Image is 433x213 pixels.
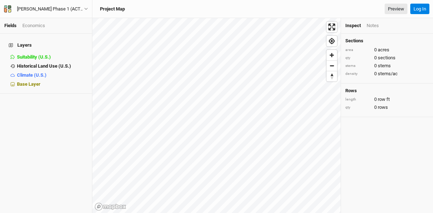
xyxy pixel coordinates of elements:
a: Fields [4,23,17,28]
div: qty [345,105,371,110]
div: length [345,97,371,102]
span: Historical Land Use (U.S.) [17,63,71,69]
div: density [345,71,371,77]
div: Historical Land Use (U.S.) [17,63,88,69]
h4: Sections [345,38,429,44]
div: Base Layer [17,81,88,87]
button: Zoom out [327,60,337,71]
span: Suitability (U.S.) [17,54,51,60]
div: 0 [345,96,429,103]
span: Climate (U.S.) [17,72,47,78]
span: sections [378,55,395,61]
div: stems [345,63,371,69]
div: Economics [22,22,45,29]
div: Inspect [345,22,361,29]
div: 0 [345,55,429,61]
div: qty [345,55,371,61]
button: Find my location [327,36,337,46]
div: 0 [345,71,429,77]
button: [PERSON_NAME] Phase 1 (ACTIVE 2024) [4,5,88,13]
div: 0 [345,47,429,53]
span: Zoom out [327,61,337,71]
div: Climate (U.S.) [17,72,88,78]
button: Reset bearing to north [327,71,337,81]
span: acres [378,47,389,53]
button: Zoom in [327,50,337,60]
h4: Layers [4,38,88,52]
h3: Project Map [100,6,125,12]
h4: Rows [345,88,429,94]
canvas: Map [92,18,341,213]
a: Preview [385,4,407,14]
div: [PERSON_NAME] Phase 1 (ACTIVE 2024) [17,5,84,13]
div: area [345,47,371,53]
button: Enter fullscreen [327,22,337,32]
div: 0 [345,104,429,111]
div: 0 [345,63,429,69]
button: Log In [410,4,429,14]
span: stems [378,63,391,69]
div: Notes [367,22,379,29]
span: rows [378,104,388,111]
div: Suitability (U.S.) [17,54,88,60]
a: Mapbox logo [95,203,126,211]
span: row ft [378,96,390,103]
div: Corbin Hill Phase 1 (ACTIVE 2024) [17,5,84,13]
span: Base Layer [17,81,40,87]
span: stems/ac [378,71,398,77]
